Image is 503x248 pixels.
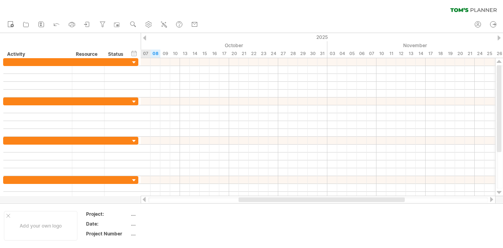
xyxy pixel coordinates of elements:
[86,211,129,217] div: Project:
[386,50,396,58] div: Tuesday, 11 November 2025
[170,50,180,58] div: Friday, 10 October 2025
[76,50,100,58] div: Resource
[86,230,129,237] div: Project Number
[288,50,298,58] div: Tuesday, 28 October 2025
[475,50,485,58] div: Monday, 24 November 2025
[101,41,327,50] div: October 2025
[445,50,455,58] div: Wednesday, 19 November 2025
[347,50,357,58] div: Wednesday, 5 November 2025
[219,50,229,58] div: Friday, 17 October 2025
[141,50,151,58] div: Tuesday, 7 October 2025
[131,211,197,217] div: ....
[268,50,278,58] div: Friday, 24 October 2025
[308,50,318,58] div: Thursday, 30 October 2025
[4,211,77,241] div: Add your own logo
[485,50,494,58] div: Tuesday, 25 November 2025
[131,220,197,227] div: ....
[259,50,268,58] div: Thursday, 23 October 2025
[337,50,347,58] div: Tuesday, 4 November 2025
[465,50,475,58] div: Friday, 21 November 2025
[151,50,160,58] div: Wednesday, 8 October 2025
[180,50,190,58] div: Monday, 13 October 2025
[209,50,219,58] div: Thursday, 16 October 2025
[367,50,376,58] div: Friday, 7 November 2025
[190,50,200,58] div: Tuesday, 14 October 2025
[406,50,416,58] div: Thursday, 13 November 2025
[327,50,337,58] div: Monday, 3 November 2025
[435,50,445,58] div: Tuesday, 18 November 2025
[357,50,367,58] div: Thursday, 6 November 2025
[108,50,125,58] div: Status
[278,50,288,58] div: Monday, 27 October 2025
[239,50,249,58] div: Tuesday, 21 October 2025
[160,50,170,58] div: Thursday, 9 October 2025
[131,230,197,237] div: ....
[396,50,406,58] div: Wednesday, 12 November 2025
[86,220,129,227] div: Date:
[7,50,68,58] div: Activity
[200,50,209,58] div: Wednesday, 15 October 2025
[455,50,465,58] div: Thursday, 20 November 2025
[416,50,426,58] div: Friday, 14 November 2025
[298,50,308,58] div: Wednesday, 29 October 2025
[249,50,259,58] div: Wednesday, 22 October 2025
[229,50,239,58] div: Monday, 20 October 2025
[426,50,435,58] div: Monday, 17 November 2025
[318,50,327,58] div: Friday, 31 October 2025
[376,50,386,58] div: Monday, 10 November 2025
